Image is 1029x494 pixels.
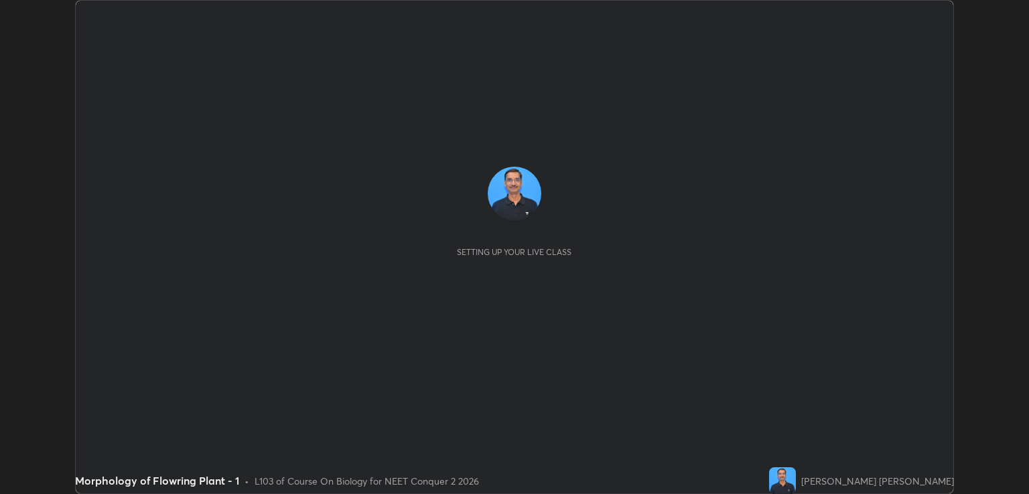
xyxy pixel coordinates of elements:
div: Setting up your live class [457,247,571,257]
img: c314ec0942ce45ed8640098a2c69f396.jpg [488,167,541,220]
div: • [245,474,249,488]
div: L103 of Course On Biology for NEET Conquer 2 2026 [255,474,479,488]
div: Morphology of Flowring Plant - 1 [75,473,239,489]
div: [PERSON_NAME] [PERSON_NAME] [801,474,954,488]
img: c314ec0942ce45ed8640098a2c69f396.jpg [769,467,796,494]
